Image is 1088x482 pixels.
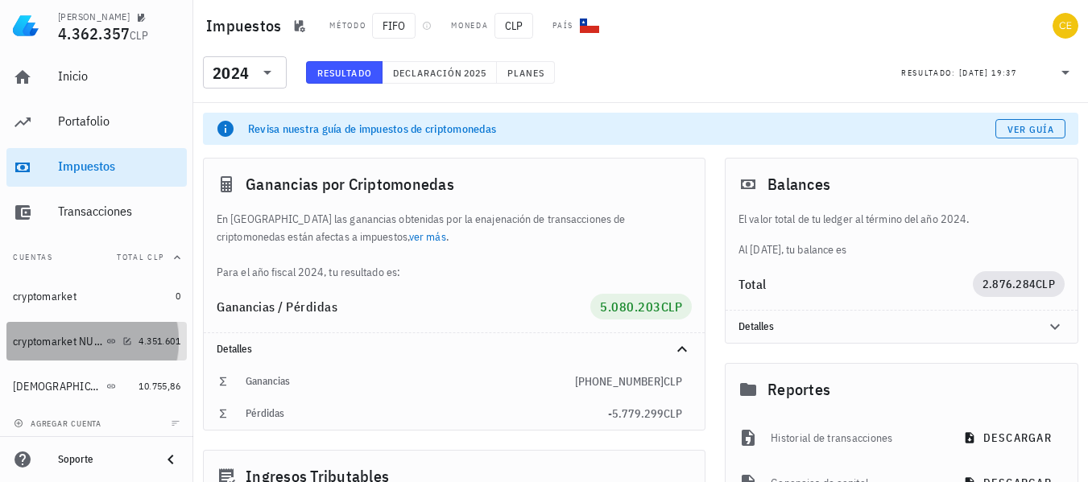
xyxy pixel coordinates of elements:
[959,65,1017,81] div: [DATE] 19:37
[995,119,1065,138] a: Ver guía
[580,16,599,35] div: CL-icon
[954,423,1065,452] button: descargar
[891,57,1085,88] div: Resultado:[DATE] 19:37
[58,10,130,23] div: [PERSON_NAME]
[771,420,940,455] div: Historial de transacciones
[507,67,545,79] span: Planes
[497,61,556,84] button: Planes
[664,374,682,389] span: CLP
[383,61,497,84] button: Declaración 2025
[246,407,608,420] div: Pérdidas
[451,19,488,32] div: Moneda
[726,311,1078,343] div: Detalles
[738,210,1065,228] p: El valor total de tu ledger al término del año 2024.
[726,210,1078,258] div: Al [DATE], tu balance es
[204,210,705,281] div: En [GEOGRAPHIC_DATA] las ganancias obtenidas por la enajenación de transacciones de criptomonedas...
[217,343,653,356] div: Detalles
[58,23,130,44] span: 4.362.357
[1007,123,1055,135] span: Ver guía
[246,375,575,388] div: Ganancias
[738,320,1026,333] div: Detalles
[664,406,682,421] span: CLP
[58,453,148,466] div: Soporte
[117,252,164,262] span: Total CLP
[575,374,664,389] span: [PHONE_NUMBER]
[6,193,187,232] a: Transacciones
[6,58,187,97] a: Inicio
[608,406,664,421] span: -5.779.299
[58,159,180,174] div: Impuestos
[1036,277,1055,291] span: CLP
[726,159,1078,210] div: Balances
[463,67,486,79] span: 2025
[139,380,180,392] span: 10.755,86
[203,56,287,89] div: 2024
[738,278,973,290] div: Total
[6,277,187,315] a: cryptomarket 0
[176,290,180,302] span: 0
[600,299,661,315] span: 5.080.203
[983,277,1036,291] span: 2.876.284
[13,380,103,393] div: [DEMOGRAPHIC_DATA] 1
[58,113,180,129] div: Portafolio
[17,418,101,429] span: agregar cuenta
[6,322,187,360] a: cryptomarket NUEVA 4.351.601
[966,431,1052,445] span: descargar
[13,13,39,39] img: LedgiFi
[204,333,705,365] div: Detalles
[58,68,180,84] div: Inicio
[306,61,383,84] button: Resultado
[139,335,180,347] span: 4.351.601
[6,103,187,142] a: Portafolio
[661,299,683,315] span: CLP
[213,65,249,81] div: 2024
[13,290,77,303] div: cryptomarket
[204,159,705,210] div: Ganancias por Criptomonedas
[13,335,103,348] div: cryptomarket NUEVA
[372,13,416,39] span: FIFO
[206,13,288,39] h1: Impuestos
[316,67,372,79] span: Resultado
[409,229,446,244] a: ver más
[392,67,463,79] span: Declaración
[6,238,187,277] button: CuentasTotal CLP
[6,367,187,406] a: [DEMOGRAPHIC_DATA] 1 10.755,86
[130,28,148,43] span: CLP
[217,299,337,315] span: Ganancias / Pérdidas
[1053,13,1078,39] div: avatar
[901,62,959,83] div: Resultado:
[248,121,995,137] div: Revisa nuestra guía de impuestos de criptomonedas
[726,364,1078,415] div: Reportes
[10,415,109,431] button: agregar cuenta
[329,19,366,32] div: Método
[58,204,180,219] div: Transacciones
[552,19,573,32] div: País
[494,13,533,39] span: CLP
[6,148,187,187] a: Impuestos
